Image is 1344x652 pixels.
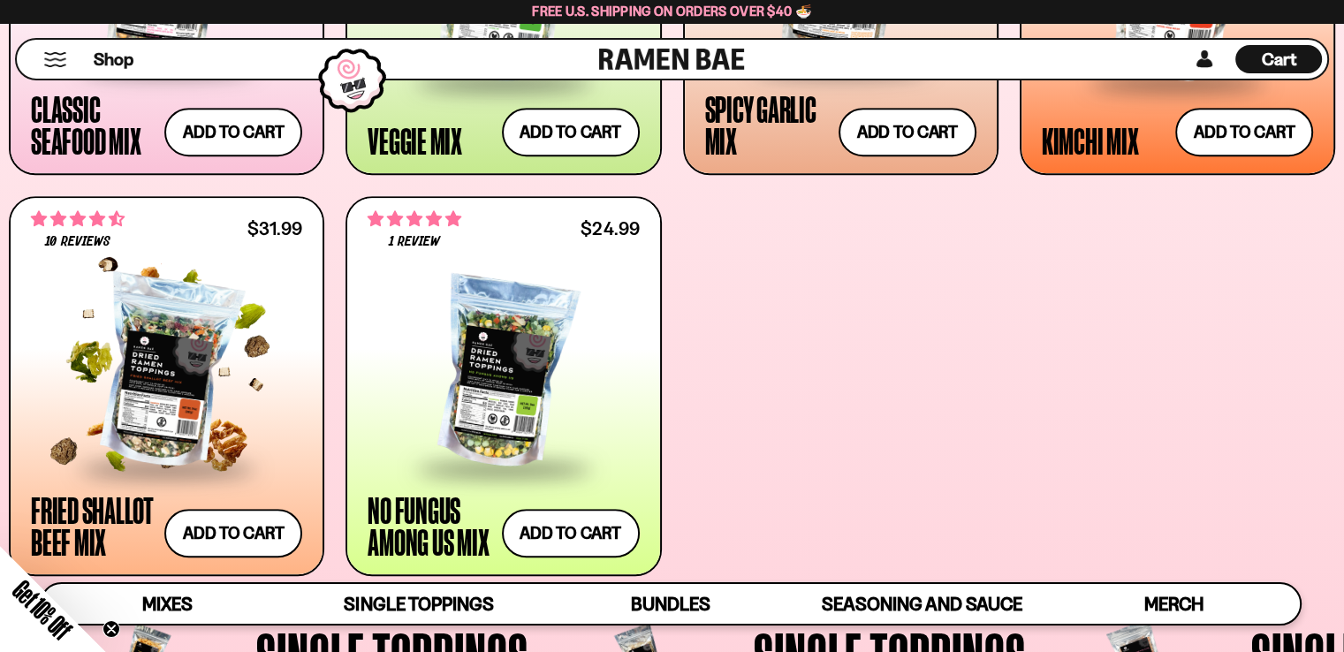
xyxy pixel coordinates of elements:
[389,235,440,249] span: 1 review
[705,93,830,156] div: Spicy Garlic Mix
[345,196,661,576] a: 5.00 stars 1 review $24.99 No Fungus Among Us Mix Add to cart
[1235,40,1322,79] div: Cart
[502,509,640,557] button: Add to cart
[31,208,125,231] span: 4.60 stars
[31,494,156,557] div: Fried Shallot Beef Mix
[532,3,812,19] span: Free U.S. Shipping on Orders over $40 🍜
[1042,125,1139,156] div: Kimchi Mix
[368,125,462,156] div: Veggie Mix
[368,494,492,557] div: No Fungus Among Us Mix
[9,196,324,576] a: 4.60 stars 10 reviews $31.99 Fried Shallot Beef Mix Add to cart
[344,593,493,615] span: Single Toppings
[544,584,796,624] a: Bundles
[94,48,133,72] span: Shop
[631,593,710,615] span: Bundles
[1144,593,1204,615] span: Merch
[42,584,293,624] a: Mixes
[502,108,640,156] button: Add to cart
[142,593,193,615] span: Mixes
[103,620,120,638] button: Close teaser
[45,235,110,249] span: 10 reviews
[581,220,639,237] div: $24.99
[94,45,133,73] a: Shop
[368,208,461,231] span: 5.00 stars
[247,220,302,237] div: $31.99
[31,93,156,156] div: Classic Seafood Mix
[164,108,302,156] button: Add to cart
[164,509,302,557] button: Add to cart
[8,575,77,644] span: Get 10% Off
[822,593,1022,615] span: Seasoning and Sauce
[1175,108,1313,156] button: Add to cart
[293,584,545,624] a: Single Toppings
[1048,584,1300,624] a: Merch
[43,52,67,67] button: Mobile Menu Trigger
[1262,49,1296,70] span: Cart
[839,108,976,156] button: Add to cart
[796,584,1048,624] a: Seasoning and Sauce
